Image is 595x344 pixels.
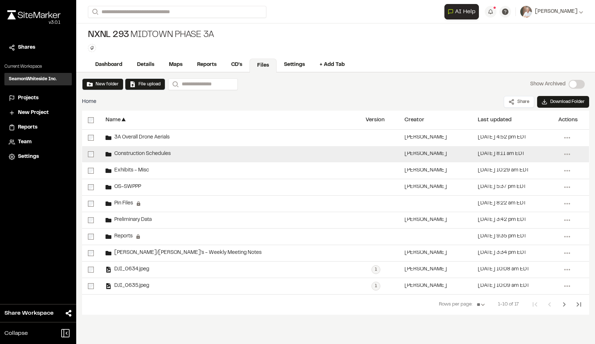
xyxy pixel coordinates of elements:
[111,135,170,140] span: 3A Overall Drone Aerials
[111,185,141,189] span: OS-SWPPP
[478,267,529,272] div: [DATE] 10:08 am EDT
[455,7,476,16] span: AI Help
[558,117,578,123] div: Actions
[7,19,60,26] div: Oh geez...please don't...
[18,153,39,161] span: Settings
[535,8,577,16] span: [PERSON_NAME]
[537,96,589,108] button: Download Folder
[478,117,511,123] div: Last updated
[88,168,94,174] input: select-row-3745ef50dbd950c979f2
[88,283,94,289] input: select-row-adc62c3c44a601aae924
[9,109,67,117] a: New Project
[404,168,447,173] div: [PERSON_NAME]
[111,251,262,255] span: [PERSON_NAME]/[PERSON_NAME]'s - Weekly Meeting Notes
[111,201,133,206] span: Pin Files
[4,329,28,338] span: Collapse
[87,81,119,88] button: New folder
[130,81,160,88] button: File upload
[82,78,123,90] button: New folder
[88,29,129,41] span: NXNL 293
[9,94,67,102] a: Projects
[88,151,94,157] input: select-row-3754d4455ba61a2a378e
[478,284,529,288] div: [DATE] 10:09 am EDT
[106,117,121,123] div: Name
[106,267,149,273] div: DJI_0634.jpeg
[88,58,130,72] a: Dashboard
[312,58,352,72] a: + Add Tab
[444,4,482,19] div: Open AI Assistant
[439,301,472,308] span: Rows per page:
[106,201,141,207] div: Pin Files
[82,111,589,315] div: select-all-rowsName▲VersionCreatorLast updatedActionsselect-row-56f84576a902b38dfcb83A Overall Dr...
[504,96,534,108] button: Share
[404,267,447,272] div: [PERSON_NAME]
[18,138,32,146] span: Team
[106,135,170,141] div: 3A Overall Drone Aerials
[88,44,96,52] button: Edit Tags
[4,63,72,70] p: Current Workspace
[478,234,526,239] div: [DATE] 9:35 pm EDT
[111,168,149,173] span: Exhibits - Misc
[4,309,53,318] span: Share Workspace
[530,80,566,88] p: Show Archived
[18,94,38,102] span: Projects
[277,58,312,72] a: Settings
[106,151,171,157] div: Construction Schedules
[111,218,152,222] span: Preliminary Data
[224,58,250,72] a: CD's
[404,284,447,288] div: [PERSON_NAME]
[121,116,127,123] span: ▲
[88,117,94,123] input: select-all-rows
[106,168,149,174] div: Exhibits - Misc
[88,267,94,273] input: select-row-a5baacadac19f107e50d
[88,29,214,41] div: Midtown Phase 3A
[9,153,67,161] a: Settings
[366,117,385,123] div: Version
[88,6,101,18] button: Search
[190,58,224,72] a: Reports
[542,297,557,312] button: Previous Page
[168,78,181,90] button: Search
[572,297,586,312] button: Last Page
[88,201,94,207] input: select-row-1c1c14ae0a2f0e00c2a1
[404,135,447,140] div: [PERSON_NAME]
[106,283,149,289] div: DJI_0635.jpeg
[7,10,60,19] img: rebrand.png
[18,109,49,117] span: New Project
[9,138,67,146] a: Team
[498,301,519,308] span: 1-10 of 17
[478,218,526,222] div: [DATE] 3:42 pm EDT
[111,234,133,239] span: Reports
[404,152,447,156] div: [PERSON_NAME]
[106,217,152,223] div: Preliminary Data
[18,123,37,132] span: Reports
[18,44,35,52] span: Shares
[528,297,542,312] button: First Page
[478,152,525,156] div: [DATE] 8:11 am EDT
[130,58,162,72] a: Details
[372,282,380,291] div: 1
[250,59,277,73] a: Files
[404,251,447,255] div: [PERSON_NAME]
[478,185,526,189] div: [DATE] 5:37 pm EDT
[9,123,67,132] a: Reports
[162,58,190,72] a: Maps
[88,217,94,223] input: select-row-e40eca99f66c601f58dd
[404,185,447,189] div: [PERSON_NAME]
[106,184,141,190] div: OS-SWPPP
[82,98,96,106] nav: breadcrumb
[404,218,447,222] div: [PERSON_NAME]
[111,152,171,156] span: Construction Schedules
[372,265,380,274] div: 1
[125,78,165,90] button: File upload
[106,250,262,256] div: Sanders/Adam's - Weekly Meeting Notes
[106,234,141,240] div: Reports
[557,297,572,312] button: Next Page
[111,284,149,288] span: DJI_0635.jpeg
[82,98,96,106] span: Home
[474,297,489,312] select: Rows per page:
[444,4,479,19] button: Open AI Assistant
[88,250,94,256] input: select-row-309e2e6671e830561f7f
[9,44,67,52] a: Shares
[478,168,529,173] div: [DATE] 10:29 am EDT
